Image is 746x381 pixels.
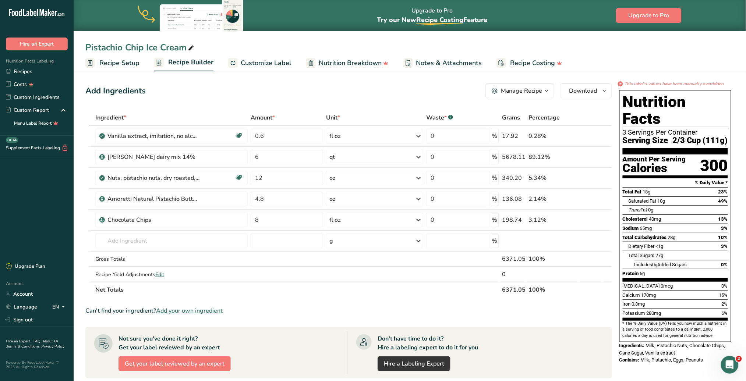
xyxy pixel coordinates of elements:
span: 2% [722,301,728,307]
span: 6% [722,310,728,316]
div: 300 [700,156,728,175]
span: Total Carbohydrates [623,235,667,240]
div: 0.28% [528,132,577,140]
div: 6371.05 [502,254,526,263]
div: oz [329,174,335,182]
a: Customize Label [228,55,291,71]
section: * The % Daily Value (DV) tells you how much a nutrient in a serving of food contributes to a dail... [623,321,728,339]
span: Notes & Attachments [416,58,482,68]
span: Dietary Fiber [629,243,655,249]
span: Ingredient [95,113,126,122]
span: Total Sugars [629,253,655,258]
div: BETA [6,137,18,143]
span: Iron [623,301,631,307]
div: Add Ingredients [85,85,146,97]
span: 170mg [641,292,656,298]
span: [MEDICAL_DATA] [623,283,660,289]
span: 28g [668,235,676,240]
button: Manage Recipe [485,83,554,98]
th: 6371.05 [501,282,527,297]
div: oz [329,195,335,203]
span: 0mcg [661,283,673,289]
span: Recipe Builder [168,57,213,67]
span: Potassium [623,310,646,316]
a: Notes & Attachments [403,55,482,71]
span: Serving Size [623,136,668,145]
div: [PERSON_NAME] dairy mix 14% [107,153,199,161]
span: 0g [648,207,654,213]
span: Cholesterol [623,216,648,222]
span: Customize Label [241,58,291,68]
a: FAQ . [33,339,42,344]
span: Try our New Feature [377,15,487,24]
iframe: Intercom live chat [721,356,739,374]
div: fl oz [329,132,340,140]
div: Calories [623,163,686,174]
span: Milk, Pistachio, Eggs, Peanuts [641,357,703,363]
span: Unit [326,113,340,122]
div: Chocolate Chips [107,216,199,224]
span: Saturated Fat [629,198,657,204]
span: 0% [722,283,728,289]
span: 280mg [647,310,661,316]
span: 2 [736,356,742,362]
div: Powered By FoodLabelMaker © 2025 All Rights Reserved [6,360,68,369]
span: Protein [623,271,639,276]
span: 3% [721,225,728,231]
span: Add your own ingredient [156,306,223,315]
span: 65mg [640,225,652,231]
a: About Us . [6,339,59,349]
div: Recipe Yield Adjustments [95,271,248,278]
div: Pistachio Chip Ice Cream [85,41,195,54]
span: 10% [718,235,728,240]
span: 15% [719,292,728,298]
div: Don't have time to do it? Hire a labeling expert to do it for you [378,334,478,352]
div: 3.12% [528,216,577,224]
span: 23% [718,189,728,195]
div: Waste [426,113,453,122]
span: Ingredients: [619,343,645,348]
div: 2.14% [528,195,577,203]
span: 0.3mg [632,301,645,307]
div: qt [329,153,335,161]
span: 3% [721,243,728,249]
div: 100% [528,254,577,263]
span: Get your label reviewed by an expert [125,359,224,368]
a: Privacy Policy [42,344,64,349]
div: Not sure you've done it right? Get your label reviewed by an expert [119,334,220,352]
span: Percentage [528,113,560,122]
span: 13% [718,216,728,222]
div: 17.92 [502,132,526,140]
a: Language [6,300,37,313]
th: Net Totals [94,282,501,297]
a: Recipe Costing [496,55,562,71]
div: 89.12% [528,153,577,161]
a: Hire an Expert . [6,339,32,344]
button: Download [560,83,612,98]
span: Edit [155,271,164,278]
div: 0 [502,270,526,279]
a: Recipe Builder [154,54,213,72]
span: Nutrition Breakdown [319,58,382,68]
span: 27g [656,253,664,258]
button: Upgrade to Pro [616,8,682,23]
button: Get your label reviewed by an expert [119,356,231,371]
div: Upgrade Plan [6,263,45,270]
span: Grams [502,113,520,122]
span: Recipe Costing [510,58,555,68]
input: Add Ingredient [95,234,248,248]
span: Upgrade to Pro [628,11,669,20]
div: Nuts, pistachio nuts, dry roasted, without salt added [107,174,199,182]
i: Trans [629,207,641,213]
div: Amount Per Serving [623,156,686,163]
div: Manage Recipe [501,86,542,95]
i: This label's values have been manually overridden [625,81,724,87]
span: 2/3 Cup (111g) [673,136,728,145]
div: Gross Totals [95,255,248,263]
span: 0g [653,262,658,267]
div: 5.34% [528,174,577,182]
th: 100% [527,282,579,297]
div: 136.08 [502,195,526,203]
button: Hire an Expert [6,38,68,50]
div: Upgrade to Pro [377,0,487,31]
